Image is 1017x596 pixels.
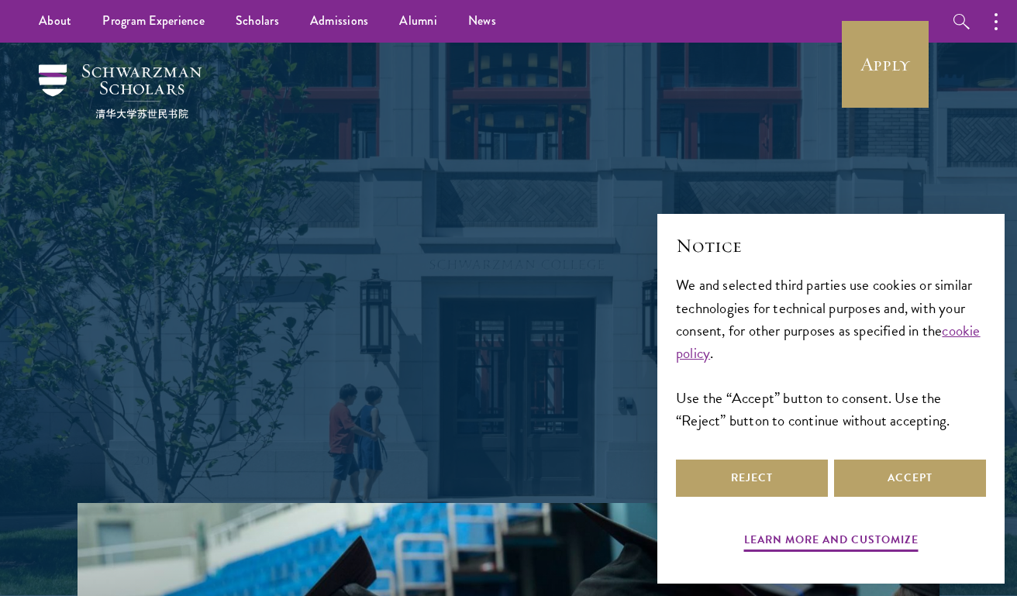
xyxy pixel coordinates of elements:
[842,21,929,108] a: Apply
[676,274,986,431] div: We and selected third parties use cookies or similar technologies for technical purposes and, wit...
[39,64,202,119] img: Schwarzman Scholars
[676,319,981,364] a: cookie policy
[834,460,986,497] button: Accept
[676,460,828,497] button: Reject
[676,233,986,259] h2: Notice
[744,530,919,554] button: Learn more and customize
